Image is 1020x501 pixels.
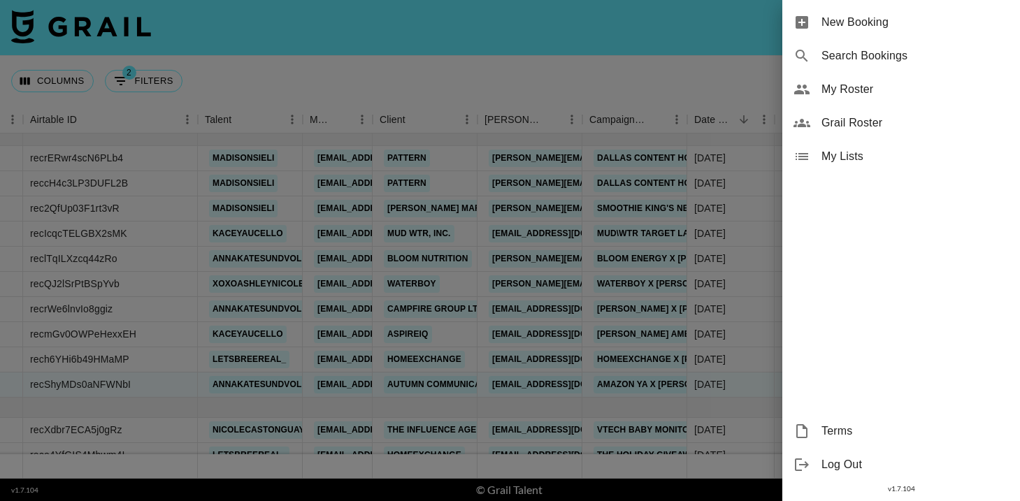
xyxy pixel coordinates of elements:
[782,106,1020,140] div: Grail Roster
[782,481,1020,496] div: v 1.7.104
[821,81,1009,98] span: My Roster
[821,115,1009,131] span: Grail Roster
[821,423,1009,440] span: Terms
[782,414,1020,448] div: Terms
[782,6,1020,39] div: New Booking
[821,48,1009,64] span: Search Bookings
[821,456,1009,473] span: Log Out
[782,39,1020,73] div: Search Bookings
[782,140,1020,173] div: My Lists
[821,148,1009,165] span: My Lists
[782,73,1020,106] div: My Roster
[782,448,1020,481] div: Log Out
[821,14,1009,31] span: New Booking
